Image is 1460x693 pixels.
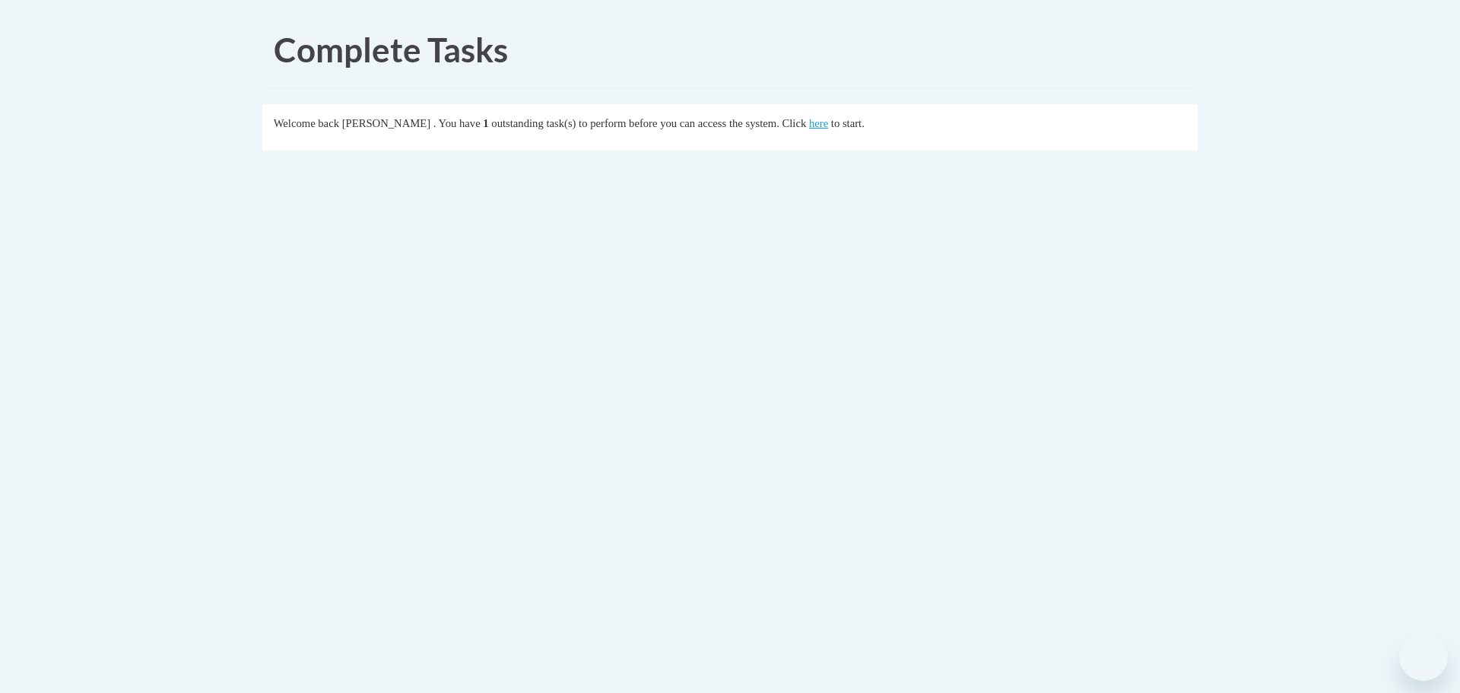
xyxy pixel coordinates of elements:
[809,117,828,129] a: here
[1399,632,1448,681] iframe: Button to launch messaging window
[831,117,865,129] span: to start.
[274,30,508,69] span: Complete Tasks
[342,117,430,129] span: [PERSON_NAME]
[274,117,339,129] span: Welcome back
[483,117,488,129] span: 1
[433,117,481,129] span: . You have
[491,117,806,129] span: outstanding task(s) to perform before you can access the system. Click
